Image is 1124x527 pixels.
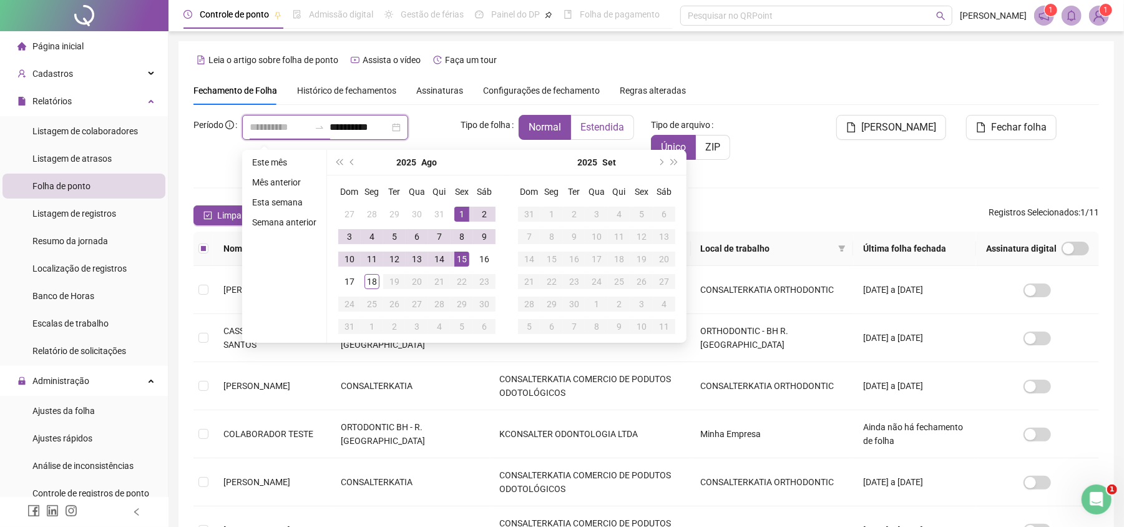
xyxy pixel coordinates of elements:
[32,69,73,79] span: Cadastros
[540,225,563,248] td: 2025-09-08
[364,274,379,289] div: 18
[454,207,469,222] div: 1
[608,203,630,225] td: 2025-09-04
[853,266,976,314] td: [DATE] a [DATE]
[208,55,338,65] span: Leia o artigo sobre folha de ponto
[518,203,540,225] td: 2025-08-31
[217,209,269,222] span: Limpar todos
[361,270,383,293] td: 2025-08-18
[612,252,627,267] div: 18
[361,203,383,225] td: 2025-07-28
[383,315,406,338] td: 2025-09-02
[433,56,442,64] span: history
[473,270,496,293] td: 2025-08-23
[863,422,963,446] span: Ainda não há fechamento de folha
[223,429,313,439] span: COLABORADOR TESTE
[461,118,511,132] span: Tipo de folha
[567,319,582,334] div: 7
[989,207,1078,217] span: Registros Selecionados
[608,225,630,248] td: 2025-09-11
[657,319,672,334] div: 11
[522,207,537,222] div: 31
[630,225,653,248] td: 2025-09-12
[32,318,109,328] span: Escalas de trabalho
[387,274,402,289] div: 19
[200,9,269,19] span: Controle de ponto
[1100,4,1112,16] sup: Atualize o seu contato no menu Meus Dados
[1066,10,1077,21] span: bell
[361,315,383,338] td: 2025-09-01
[451,180,473,203] th: Sex
[432,252,447,267] div: 14
[364,252,379,267] div: 11
[563,203,585,225] td: 2025-09-02
[1082,485,1112,515] iframe: Intercom live chat
[567,274,582,289] div: 23
[361,180,383,203] th: Seg
[567,207,582,222] div: 2
[342,229,357,244] div: 3
[589,319,604,334] div: 8
[585,270,608,293] td: 2025-09-24
[32,154,112,164] span: Listagem de atrasos
[585,293,608,315] td: 2025-10-01
[577,150,597,175] button: year panel
[653,180,675,203] th: Sáb
[432,319,447,334] div: 4
[653,248,675,270] td: 2025-09-20
[17,97,26,106] span: file
[634,319,649,334] div: 10
[544,252,559,267] div: 15
[585,203,608,225] td: 2025-09-03
[1038,10,1050,21] span: notification
[653,270,675,293] td: 2025-09-27
[451,315,473,338] td: 2025-09-05
[585,180,608,203] th: Qua
[451,225,473,248] td: 2025-08-08
[518,270,540,293] td: 2025-09-21
[540,248,563,270] td: 2025-09-15
[544,207,559,222] div: 1
[540,180,563,203] th: Seg
[473,315,496,338] td: 2025-09-06
[409,207,424,222] div: 30
[346,150,359,175] button: prev-year
[544,274,559,289] div: 22
[32,41,84,51] span: Página inicial
[384,10,393,19] span: sun
[17,42,26,51] span: home
[338,293,361,315] td: 2025-08-24
[567,297,582,312] div: 30
[589,274,604,289] div: 24
[651,118,710,132] span: Tipo de arquivo
[473,225,496,248] td: 2025-08-09
[338,203,361,225] td: 2025-07-27
[451,248,473,270] td: 2025-08-15
[422,150,437,175] button: month panel
[432,207,447,222] div: 31
[634,274,649,289] div: 26
[342,274,357,289] div: 17
[580,9,660,19] span: Folha de pagamento
[634,252,649,267] div: 19
[518,293,540,315] td: 2025-09-28
[522,297,537,312] div: 28
[490,410,691,458] td: KCONSALTER ODONTOLOGIA LTDA
[657,297,672,312] div: 4
[1045,4,1057,16] sup: 1
[836,239,848,258] span: filter
[387,252,402,267] div: 12
[409,319,424,334] div: 3
[522,252,537,267] div: 14
[32,236,108,246] span: Resumo da jornada
[608,315,630,338] td: 2025-10-09
[608,293,630,315] td: 2025-10-02
[1104,6,1108,14] span: 1
[383,270,406,293] td: 2025-08-19
[17,377,26,385] span: lock
[612,297,627,312] div: 2
[428,180,451,203] th: Qui
[32,488,149,498] span: Controle de registros de ponto
[630,270,653,293] td: 2025-09-26
[540,270,563,293] td: 2025-09-22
